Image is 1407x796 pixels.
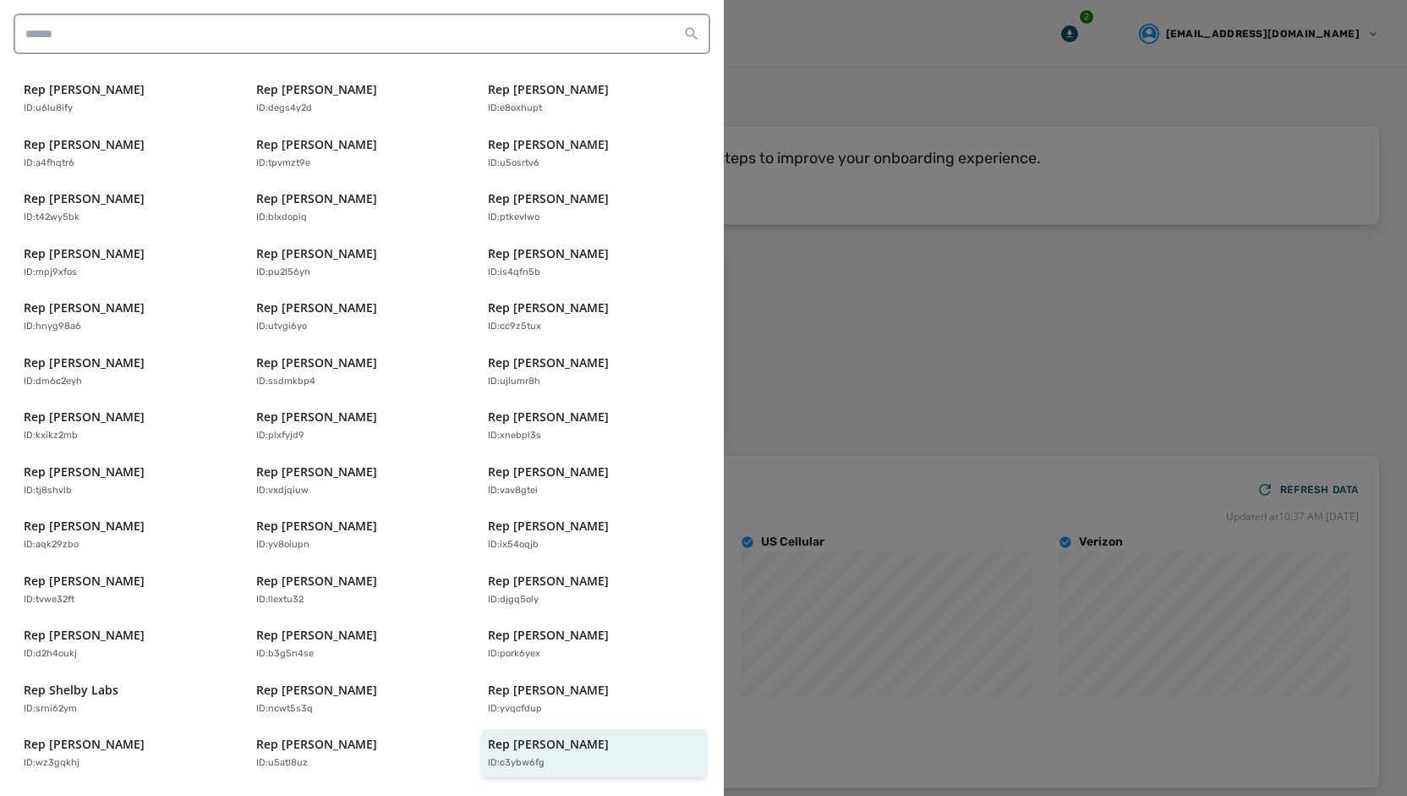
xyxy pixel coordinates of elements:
[488,627,609,644] p: Rep [PERSON_NAME]
[481,402,707,450] button: Rep [PERSON_NAME]ID:xnebpl3s
[256,484,309,498] p: ID: vxdjqiuw
[24,682,118,699] p: Rep Shelby Labs
[481,729,707,777] button: Rep [PERSON_NAME]ID:c3ybw6fg
[17,74,243,123] button: Rep [PERSON_NAME]ID:u6lu8ify
[256,190,377,207] p: Rep [PERSON_NAME]
[256,102,312,116] p: ID: degs4y2d
[24,409,145,425] p: Rep [PERSON_NAME]
[256,627,377,644] p: Rep [PERSON_NAME]
[24,320,81,334] p: ID: hnyg98a6
[488,375,540,389] p: ID: ujlumr8h
[249,675,475,723] button: Rep [PERSON_NAME]ID:ncwt5s3q
[24,136,145,153] p: Rep [PERSON_NAME]
[488,518,609,535] p: Rep [PERSON_NAME]
[256,81,377,98] p: Rep [PERSON_NAME]
[249,129,475,178] button: Rep [PERSON_NAME]ID:tpvmzt9e
[17,348,243,396] button: Rep [PERSON_NAME]ID:dm6c2eyh
[481,293,707,341] button: Rep [PERSON_NAME]ID:cc9z5tux
[256,682,377,699] p: Rep [PERSON_NAME]
[249,74,475,123] button: Rep [PERSON_NAME]ID:degs4y2d
[17,293,243,341] button: Rep [PERSON_NAME]ID:hnyg98a6
[488,190,609,207] p: Rep [PERSON_NAME]
[256,756,308,771] p: ID: u5atl8uz
[24,593,74,607] p: ID: tvwe32ft
[256,647,314,662] p: ID: b3g5n4se
[481,675,707,723] button: Rep [PERSON_NAME]ID:yvqcfdup
[488,736,609,753] p: Rep [PERSON_NAME]
[481,511,707,559] button: Rep [PERSON_NAME]ID:ix54oqjb
[256,573,377,590] p: Rep [PERSON_NAME]
[17,457,243,505] button: Rep [PERSON_NAME]ID:tj8shvlb
[17,184,243,232] button: Rep [PERSON_NAME]ID:t42wy5bk
[249,348,475,396] button: Rep [PERSON_NAME]ID:ssdmkbp4
[481,184,707,232] button: Rep [PERSON_NAME]ID:ptkevlwo
[488,320,541,334] p: ID: cc9z5tux
[24,464,145,480] p: Rep [PERSON_NAME]
[256,593,304,607] p: ID: llextu32
[17,402,243,450] button: Rep [PERSON_NAME]ID:kxikz2mb
[488,409,609,425] p: Rep [PERSON_NAME]
[256,299,377,316] p: Rep [PERSON_NAME]
[24,245,145,262] p: Rep [PERSON_NAME]
[256,354,377,371] p: Rep [PERSON_NAME]
[488,266,540,280] p: ID: is4qfn5b
[24,484,72,498] p: ID: tj8shvlb
[481,620,707,668] button: Rep [PERSON_NAME]ID:pork6yex
[249,729,475,777] button: Rep [PERSON_NAME]ID:u5atl8uz
[24,190,145,207] p: Rep [PERSON_NAME]
[488,81,609,98] p: Rep [PERSON_NAME]
[24,81,145,98] p: Rep [PERSON_NAME]
[256,266,310,280] p: ID: pu2l56yn
[256,245,377,262] p: Rep [PERSON_NAME]
[17,675,243,723] button: Rep Shelby LabsID:srni62ym
[488,682,609,699] p: Rep [PERSON_NAME]
[488,464,609,480] p: Rep [PERSON_NAME]
[256,409,377,425] p: Rep [PERSON_NAME]
[24,354,145,371] p: Rep [PERSON_NAME]
[249,293,475,341] button: Rep [PERSON_NAME]ID:utvgi6yo
[249,511,475,559] button: Rep [PERSON_NAME]ID:yv8oiupn
[17,239,243,287] button: Rep [PERSON_NAME]ID:mpj9xfos
[488,702,542,716] p: ID: yvqcfdup
[481,457,707,505] button: Rep [PERSON_NAME]ID:vav8gtei
[256,736,377,753] p: Rep [PERSON_NAME]
[488,211,539,225] p: ID: ptkevlwo
[256,211,307,225] p: ID: blxdopiq
[481,566,707,614] button: Rep [PERSON_NAME]ID:djgq5oly
[24,756,79,771] p: ID: wz3gqkhj
[488,354,609,371] p: Rep [PERSON_NAME]
[249,239,475,287] button: Rep [PERSON_NAME]ID:pu2l56yn
[481,348,707,396] button: Rep [PERSON_NAME]ID:ujlumr8h
[488,136,609,153] p: Rep [PERSON_NAME]
[24,266,77,280] p: ID: mpj9xfos
[24,647,77,662] p: ID: d2h4oukj
[488,429,541,443] p: ID: xnebpl3s
[488,156,539,171] p: ID: u5osrtv6
[256,375,315,389] p: ID: ssdmkbp4
[17,729,243,777] button: Rep [PERSON_NAME]ID:wz3gqkhj
[488,484,538,498] p: ID: vav8gtei
[17,511,243,559] button: Rep [PERSON_NAME]ID:aqk29zbo
[24,627,145,644] p: Rep [PERSON_NAME]
[24,299,145,316] p: Rep [PERSON_NAME]
[488,299,609,316] p: Rep [PERSON_NAME]
[256,429,304,443] p: ID: plxfyjd9
[488,102,542,116] p: ID: e8oxhupt
[256,702,313,716] p: ID: ncwt5s3q
[488,593,539,607] p: ID: djgq5oly
[24,518,145,535] p: Rep [PERSON_NAME]
[24,538,79,552] p: ID: aqk29zbo
[24,102,73,116] p: ID: u6lu8ify
[256,136,377,153] p: Rep [PERSON_NAME]
[24,573,145,590] p: Rep [PERSON_NAME]
[24,429,78,443] p: ID: kxikz2mb
[256,518,377,535] p: Rep [PERSON_NAME]
[488,647,540,662] p: ID: pork6yex
[249,620,475,668] button: Rep [PERSON_NAME]ID:b3g5n4se
[249,184,475,232] button: Rep [PERSON_NAME]ID:blxdopiq
[481,239,707,287] button: Rep [PERSON_NAME]ID:is4qfn5b
[256,320,307,334] p: ID: utvgi6yo
[249,402,475,450] button: Rep [PERSON_NAME]ID:plxfyjd9
[17,566,243,614] button: Rep [PERSON_NAME]ID:tvwe32ft
[24,702,77,716] p: ID: srni62ym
